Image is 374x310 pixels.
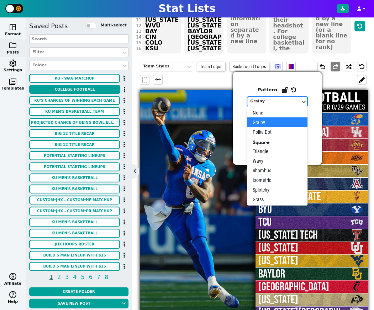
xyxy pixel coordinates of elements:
[136,17,141,23] div: 11
[100,22,126,29] label: Multi-select
[29,74,120,83] button: KU - WAG Matchup
[258,229,350,242] span: [US_STATE] TECH
[29,140,120,149] button: BIG 12 TITLE RECAP
[258,268,350,281] span: BAYLOR
[29,229,120,238] button: KU MEN'S BASKETBALL
[29,118,120,127] button: PROJECTED CHANCE OF BEING BOWL ELIGIBLE
[9,272,17,281] span: monetization_on
[29,107,120,116] button: KU MEN'S BASKETBALL TEAM
[258,281,350,294] span: [GEOGRAPHIC_DATA]
[247,175,307,185] div: Isometric
[80,273,86,281] span: 5
[9,59,17,67] span: settings
[258,294,350,306] span: [US_STATE]
[104,273,109,281] span: 8
[258,87,277,93] h5: Pattern
[29,162,120,171] button: POTENTIAL STARTING LINEUPS
[64,273,70,281] span: 3
[48,273,54,281] span: 1
[158,2,215,15] h1: Stat Lists
[29,34,128,44] input: Search
[136,34,141,40] div: 14
[247,185,307,194] div: Splotchy
[258,242,350,255] span: [US_STATE]
[29,299,119,308] button: Save new post
[29,262,120,271] button: BUILD 5 MAN LINEUP WITH $15
[29,218,120,227] button: KU MEN'S BASKETBALL
[247,108,307,117] div: None
[56,273,62,281] span: 2
[247,166,307,175] div: Rhombus
[29,96,120,105] button: KU'S CHANCES OF WINNING EACH GAME
[247,194,307,204] div: Grass
[317,62,327,71] button: undo
[29,251,120,260] button: BUILD 5 MAN LINEUP WITH $15
[9,23,17,31] span: space_dashboard
[258,255,350,268] span: [US_STATE]
[29,129,120,138] button: BIG 12 TITLE RECAP
[29,151,120,160] button: POTENTIAL STARTING LINEUPS
[136,40,141,46] div: 15
[247,156,307,166] div: Wavy
[136,23,141,29] div: 12
[29,195,120,204] button: CUSTOM*JHX - CUSTOM*HF Matchup
[247,137,307,146] div: Square
[9,41,17,50] span: folder
[72,273,78,281] span: 4
[29,240,120,249] button: JHX HOOPS ROSTER
[29,207,120,215] button: CUSTOM*JHX - CUSTOM*PR Matchup
[250,98,297,105] div: Grainy
[9,290,17,299] span: help
[247,127,307,137] div: Polka Dot
[229,62,269,71] span: Background Logos
[258,203,350,216] span: BYU
[88,273,94,281] span: 6
[29,184,120,193] button: KU MEN'S BASKETBALL
[29,287,128,296] button: Create Folder
[29,173,120,182] button: KU MEN'S BASKETBALL
[9,77,17,86] span: photo_library
[96,273,101,281] span: 7
[197,62,226,71] span: Team Logos
[247,146,307,156] div: Triangle
[136,29,141,34] div: 13
[29,22,68,30] h5: Saved Posts
[258,216,350,229] span: TCU
[29,85,120,94] button: COLLEGE FOOTBALL
[247,117,307,127] div: Grainy
[331,62,339,71] span: redo
[331,62,340,71] button: redo
[136,46,141,51] div: 16
[143,63,183,70] div: Team Styles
